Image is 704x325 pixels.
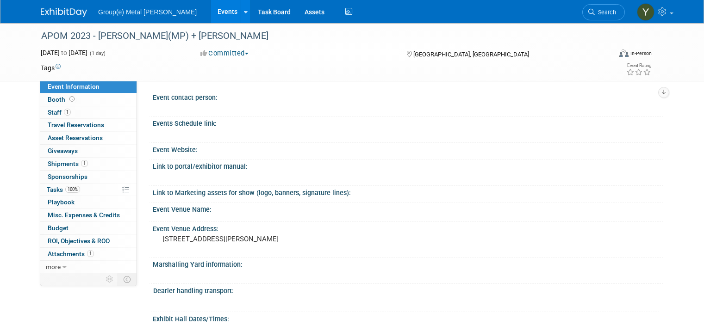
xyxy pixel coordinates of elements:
a: Asset Reservations [40,132,137,144]
div: Exhibit Hall Dates/Times: [153,312,663,324]
div: Marshalling Yard information: [153,258,663,269]
img: Format-Inperson.png [619,49,629,57]
div: Event contact person: [153,91,663,102]
span: to [60,49,69,56]
a: Budget [40,222,137,234]
span: (1 day) [89,50,106,56]
span: Giveaways [48,147,78,154]
pre: [STREET_ADDRESS][PERSON_NAME] [163,235,355,243]
a: Misc. Expenses & Credits [40,209,137,221]
button: Committed [197,49,252,58]
div: Event Website: [153,143,663,154]
span: 1 [64,109,71,116]
a: Staff1 [40,106,137,119]
span: Shipments [48,160,88,167]
div: APOM 2023 - [PERSON_NAME](MP) + [PERSON_NAME] [38,28,600,44]
span: Search [595,9,616,16]
span: more [46,263,61,270]
span: [DATE] [DATE] [41,49,87,56]
a: Playbook [40,196,137,208]
span: Attachments [48,250,94,258]
span: Asset Reservations [48,134,103,141]
span: Booth [48,96,76,103]
a: Shipments1 [40,158,137,170]
div: In-Person [630,50,652,57]
a: Booth [40,93,137,106]
a: Event Information [40,80,137,93]
div: Event Venue Address: [153,222,663,233]
a: more [40,261,137,273]
span: [GEOGRAPHIC_DATA], [GEOGRAPHIC_DATA] [413,51,529,58]
span: Group(e) Metal [PERSON_NAME] [98,8,197,16]
div: Link to Marketing assets for show (logo, banners, signature lines): [153,186,663,197]
span: Staff [48,109,71,116]
span: Event Information [48,83,100,90]
div: Event Venue Name: [153,202,663,214]
span: 1 [81,160,88,167]
a: Search [582,4,625,20]
span: Tasks [47,186,80,193]
span: Booth not reserved yet [68,96,76,103]
a: ROI, Objectives & ROO [40,235,137,247]
span: Sponsorships [48,173,87,180]
span: Budget [48,224,69,232]
span: Playbook [48,198,75,206]
a: Tasks100% [40,184,137,196]
a: Sponsorships [40,171,137,183]
img: ExhibitDay [41,8,87,17]
span: Misc. Expenses & Credits [48,211,120,219]
div: Event Rating [626,63,651,68]
a: Attachments1 [40,248,137,260]
td: Tags [41,63,61,73]
td: Toggle Event Tabs [118,273,137,285]
span: 1 [87,250,94,257]
a: Giveaways [40,145,137,157]
a: Travel Reservations [40,119,137,131]
span: Travel Reservations [48,121,104,129]
span: 100% [65,186,80,193]
div: Events Schedule link: [153,117,663,128]
td: Personalize Event Tab Strip [102,273,118,285]
div: Dearler handling transport: [153,284,659,295]
div: Link to portal/exhibitor manual: [153,159,663,171]
span: ROI, Objectives & ROO [48,237,110,245]
div: Event Format [561,48,652,62]
img: Yannick Taillon [637,3,654,21]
